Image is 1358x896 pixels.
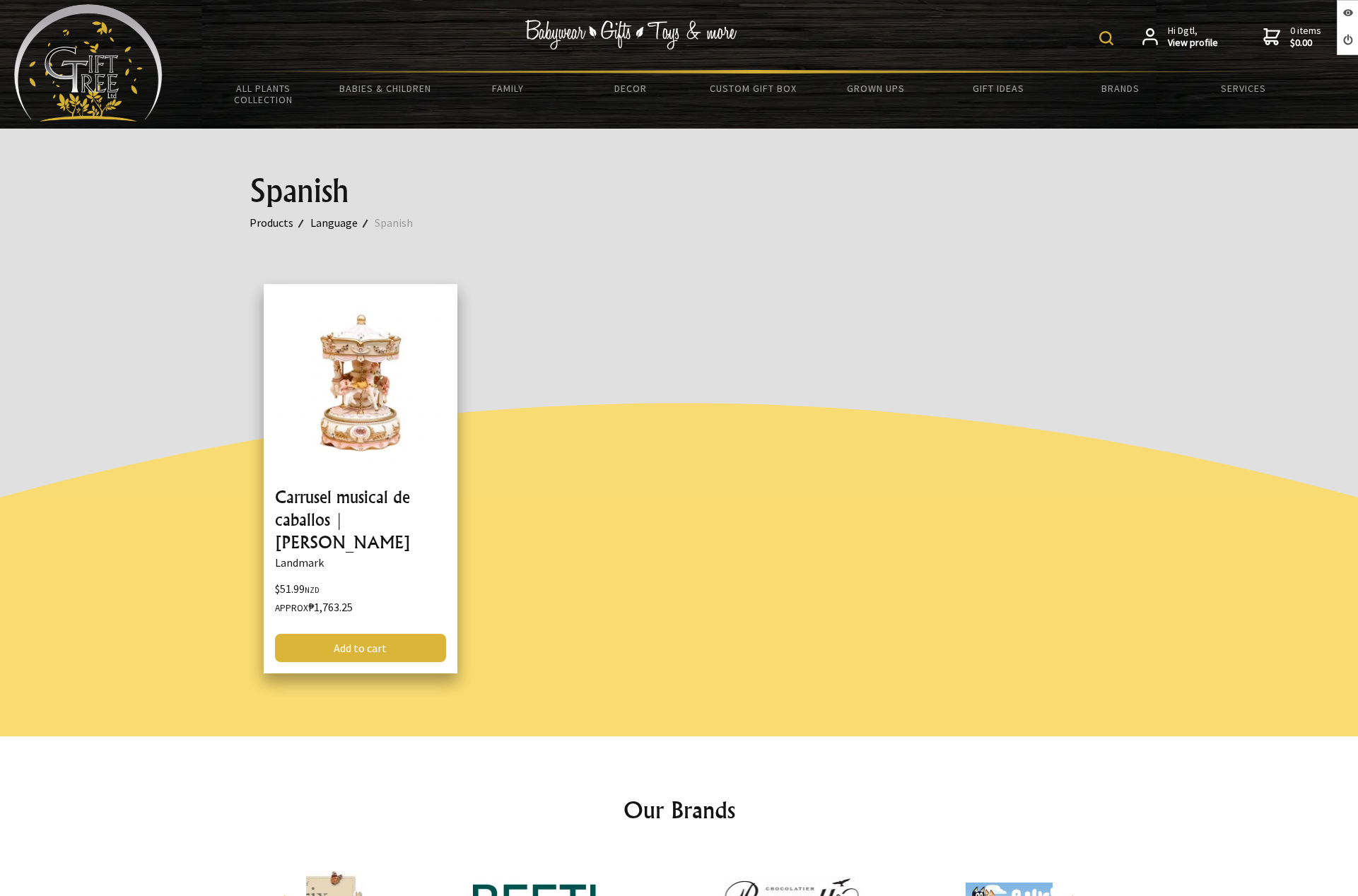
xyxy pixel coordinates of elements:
a: Family [447,73,569,103]
a: Brands [1060,73,1182,103]
strong: View profile [1168,37,1218,49]
span: 0 items [1290,24,1321,49]
a: Spanish [375,213,430,232]
span: Hi Dgtl, [1168,25,1218,49]
strong: $0.00 [1290,37,1321,49]
a: Products [250,213,310,232]
a: Language [310,213,375,232]
a: Add to cart [275,634,446,662]
h2: Our Brands [261,793,1098,827]
a: All Plants Collection [202,73,324,114]
a: Custom Gift Box [692,73,814,103]
img: Babyware - Gifts - Toys and more... [14,4,163,122]
a: Services [1182,73,1304,103]
a: Hi Dgtl,View profile [1142,25,1218,49]
h1: Spanish [250,174,1109,208]
a: Gift Ideas [937,73,1059,103]
img: product search [1099,31,1113,45]
a: Grown Ups [814,73,937,103]
a: 0 items$0.00 [1263,25,1321,49]
a: Babies & Children [324,73,447,103]
img: Babywear - Gifts - Toys & more [525,20,737,49]
a: Decor [569,73,691,103]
